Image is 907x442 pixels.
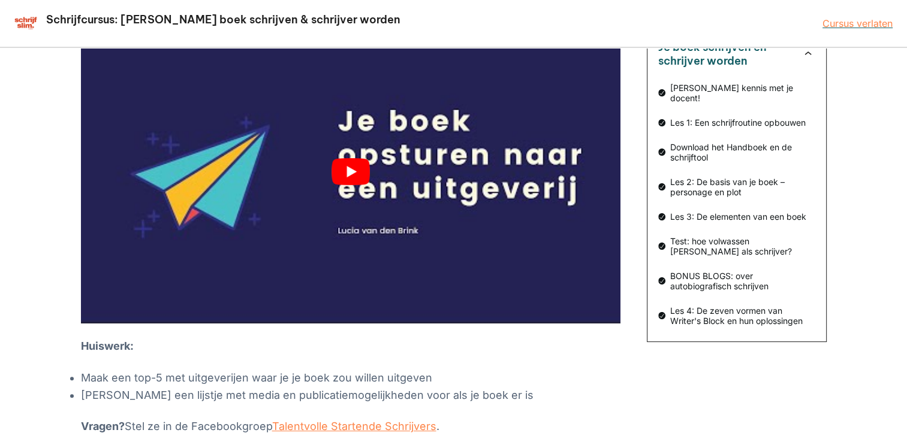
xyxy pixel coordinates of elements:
h2: Schrijfcursus: [PERSON_NAME] boek schrijven & schrijver worden [45,13,402,26]
a: Cursus verlaten [822,17,893,29]
button: Je boek schrijven en schrijver worden [658,40,815,69]
a: BONUS BLOGS: over autobiografisch schrijven [658,271,815,291]
span: Test: hoe volwassen [PERSON_NAME] als schrijver? [665,236,815,256]
p: Stel ze in de Facebookgroep . [81,418,620,435]
a: Les 3: De elementen van een boek [658,211,815,222]
button: play Youtube video [81,20,620,323]
a: Les 5: Herschrijven – gebruik je hersenen slim [658,340,815,361]
a: [PERSON_NAME] kennis met je docent! [658,83,815,103]
a: Download het Handboek en de schrijftool [658,142,815,162]
nav: Cursusoverzicht [658,40,815,390]
h3: Je boek schrijven en schrijver worden [658,40,789,69]
a: Test: hoe volwassen [PERSON_NAME] als schrijver? [658,236,815,256]
a: Les 4: De zeven vormen van Writer's Block en hun oplossingen [658,305,815,326]
img: schrijfcursus schrijfslim academy [14,16,38,31]
a: Les 2: De basis van je boek – personage en plot [658,177,815,197]
li: Maak een top-5 met uitgeverijen waar je je boek zou willen uitgeven [81,370,620,387]
li: [PERSON_NAME] een lijstje met media en publicatiemogelijkheden voor als je boek er is [81,387,620,404]
span: Les 2: De basis van je boek – personage en plot [665,177,815,197]
a: Talentvolle Startende Schrijvers [272,420,436,432]
strong: Huiswerk: [81,340,134,352]
span: Les 5: Herschrijven – gebruik je hersenen slim [665,340,815,361]
a: Les 1: Een schrijfroutine opbouwen [658,117,815,128]
span: Les 1: Een schrijfroutine opbouwen [665,117,815,128]
span: Download het Handboek en de schrijftool [665,142,815,162]
span: [PERSON_NAME] kennis met je docent! [665,83,815,103]
span: BONUS BLOGS: over autobiografisch schrijven [665,271,815,291]
span: Les 3: De elementen van een boek [665,211,815,222]
strong: Vragen? [81,420,125,432]
span: Les 4: De zeven vormen van Writer's Block en hun oplossingen [665,305,815,326]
